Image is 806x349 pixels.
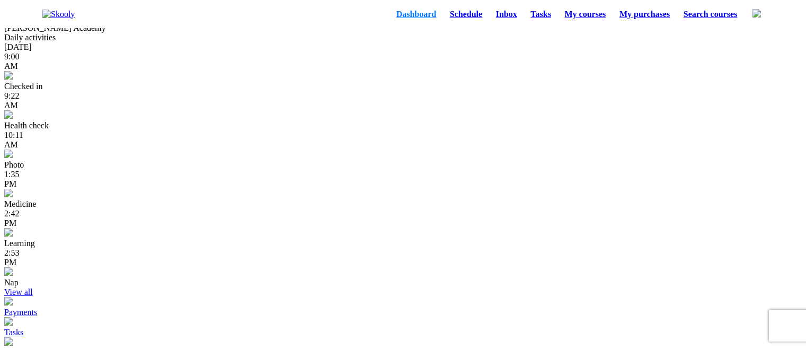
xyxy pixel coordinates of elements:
[524,7,558,22] a: Tasks
[4,298,802,317] a: Payments
[4,52,802,71] div: 9:00
[389,7,443,22] a: Dashboard
[4,62,802,71] div: AM
[4,287,33,296] a: View all
[4,239,802,248] div: Learning
[4,91,802,110] div: 9:22
[4,278,802,287] div: Nap
[489,7,524,22] a: Inbox
[4,189,13,197] img: medicine.jpg
[4,42,802,52] div: [DATE]
[42,10,75,19] img: Skooly
[4,130,802,150] div: 10:11
[4,248,802,267] div: 2:53
[4,140,802,150] div: AM
[4,110,13,119] img: temperature.jpg
[4,209,802,228] div: 2:42
[4,317,13,326] img: tasksForMpWeb.png
[4,82,802,91] div: Checked in
[4,308,802,317] div: Payments
[677,7,744,22] a: Search courses
[4,297,13,306] img: payments.jpg
[4,170,802,189] div: 1:35
[4,160,802,170] div: Photo
[4,121,802,130] div: Health check
[4,33,56,42] span: Daily activities
[4,150,13,158] img: photo.jpg
[4,228,13,237] img: learning.jpg
[443,7,489,22] a: Schedule
[4,337,13,346] img: assessments.jpg
[4,179,802,189] div: PM
[558,7,613,22] a: My courses
[613,7,677,22] a: My purchases
[4,199,802,209] div: Medicine
[4,318,802,337] a: Tasks
[4,219,802,228] div: PM
[4,267,13,276] img: nap.jpg
[4,328,802,337] div: Tasks
[4,101,802,110] div: AM
[4,71,13,80] img: checkin.jpg
[4,258,802,267] div: PM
